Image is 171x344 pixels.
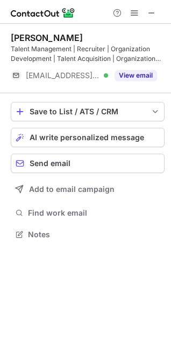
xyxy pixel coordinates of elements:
[11,180,165,199] button: Add to email campaign
[11,44,165,64] div: Talent Management | Recruiter | Organization Development | Talent Acquisition | Organization Desi...
[11,32,83,43] div: [PERSON_NAME]
[11,102,165,121] button: save-profile-one-click
[11,128,165,147] button: AI write personalized message
[11,6,75,19] img: ContactOut v5.3.10
[11,154,165,173] button: Send email
[11,227,165,242] button: Notes
[11,205,165,221] button: Find work email
[28,208,160,218] span: Find work email
[26,71,100,80] span: [EMAIL_ADDRESS][DOMAIN_NAME]
[30,133,144,142] span: AI write personalized message
[28,230,160,239] span: Notes
[30,159,70,168] span: Send email
[115,70,157,81] button: Reveal Button
[29,185,115,194] span: Add to email campaign
[30,107,146,116] div: Save to List / ATS / CRM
